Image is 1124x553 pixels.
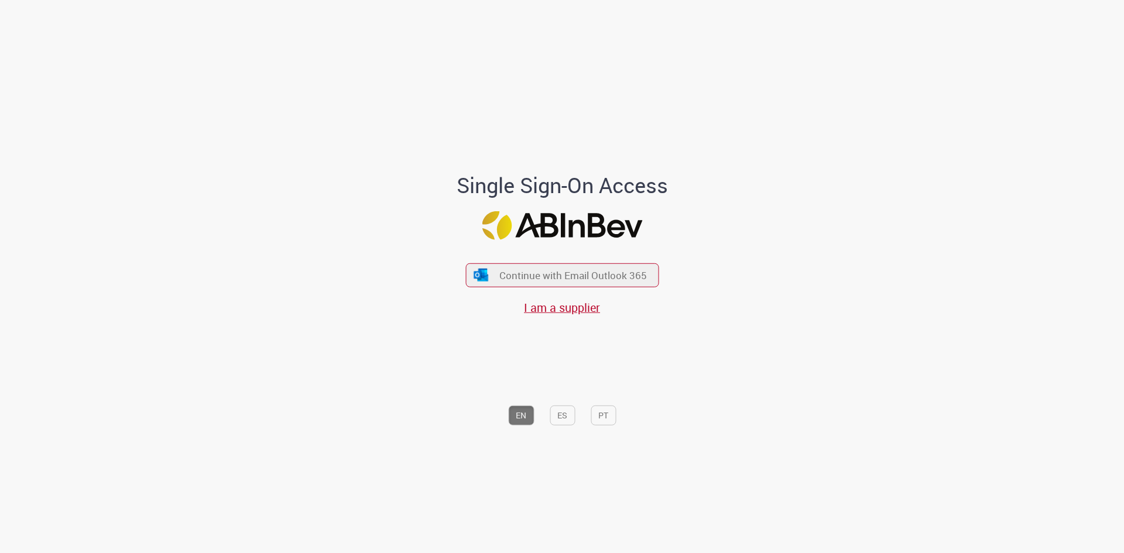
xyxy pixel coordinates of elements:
[524,300,600,315] a: I am a supplier
[473,269,489,281] img: ícone Azure/Microsoft 360
[550,406,575,425] button: ES
[482,211,642,240] img: Logo ABInBev
[591,406,616,425] button: PT
[400,174,725,197] h1: Single Sign-On Access
[508,406,534,425] button: EN
[499,269,647,282] span: Continue with Email Outlook 365
[465,263,659,287] button: ícone Azure/Microsoft 360 Continue with Email Outlook 365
